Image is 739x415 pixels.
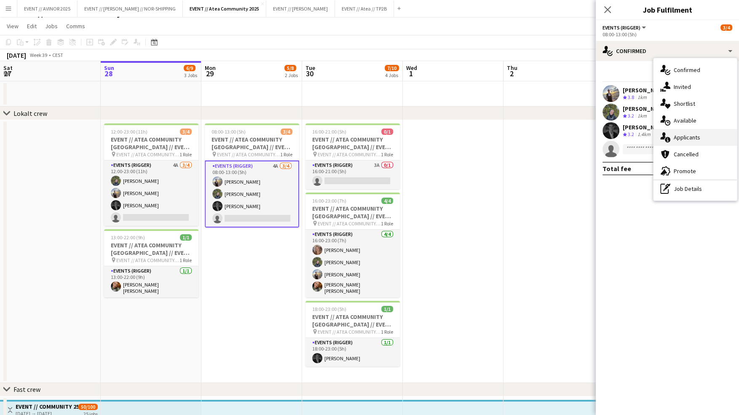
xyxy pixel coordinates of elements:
[78,404,98,410] span: 50/100
[281,129,292,135] span: 3/4
[381,306,393,312] span: 1/1
[179,151,192,158] span: 1 Role
[63,21,88,32] a: Comms
[318,220,381,227] span: EVENT // ATEA COMMUNITY [GEOGRAPHIC_DATA] // EVENT CREW
[52,52,63,58] div: CEST
[184,65,195,71] span: 6/9
[27,22,37,30] span: Edit
[305,64,315,72] span: Tue
[636,94,648,101] div: 1km
[381,220,393,227] span: 1 Role
[180,234,192,241] span: 1/1
[285,72,298,78] div: 2 Jobs
[3,64,13,72] span: Sat
[623,123,667,131] div: [PERSON_NAME]
[104,123,198,226] app-job-card: 12:00-23:00 (11h)3/4EVENT // ATEA COMMUNITY [GEOGRAPHIC_DATA] // EVENT CREW EVENT // ATEA COMMUNI...
[305,230,400,297] app-card-role: Events (Rigger)4/416:00-23:00 (7h)[PERSON_NAME][PERSON_NAME][PERSON_NAME][PERSON_NAME] [PERSON_NAME]
[2,69,13,78] span: 27
[385,72,399,78] div: 4 Jobs
[280,151,292,158] span: 1 Role
[602,24,640,31] span: Events (Rigger)
[507,64,517,72] span: Thu
[602,164,631,173] div: Total fee
[318,329,381,335] span: EVENT // ATEA COMMUNITY [GEOGRAPHIC_DATA] // EVENT CREW
[674,150,699,158] span: Cancelled
[28,52,49,58] span: Week 39
[305,338,400,367] app-card-role: Events (Rigger)1/118:00-23:00 (5h)[PERSON_NAME]
[13,109,47,118] div: Lokalt crew
[66,22,85,30] span: Comms
[45,22,58,30] span: Jobs
[674,100,695,107] span: Shortlist
[116,151,179,158] span: EVENT // ATEA COMMUNITY [GEOGRAPHIC_DATA] // EVENT CREW
[674,134,700,141] span: Applicants
[205,161,299,228] app-card-role: Events (Rigger)4A3/408:00-13:00 (5h)[PERSON_NAME][PERSON_NAME][PERSON_NAME]
[104,241,198,257] h3: EVENT // ATEA COMMUNITY [GEOGRAPHIC_DATA] // EVENT CREW
[720,24,732,31] span: 3/4
[284,65,296,71] span: 5/8
[205,136,299,151] h3: EVENT // ATEA COMMUNITY [GEOGRAPHIC_DATA] // EVENT CREW
[205,123,299,228] app-job-card: 08:00-13:00 (5h)3/4EVENT // ATEA COMMUNITY [GEOGRAPHIC_DATA] // EVENT CREW EVENT // ATEA COMMUNIT...
[381,329,393,335] span: 1 Role
[184,72,197,78] div: 3 Jobs
[111,129,147,135] span: 12:00-23:00 (11h)
[381,151,393,158] span: 1 Role
[406,64,417,72] span: Wed
[3,21,22,32] a: View
[674,167,696,175] span: Promote
[104,64,114,72] span: Sun
[305,161,400,189] app-card-role: Events (Rigger)3A0/116:00-21:00 (5h)
[602,24,647,31] button: Events (Rigger)
[305,301,400,367] app-job-card: 18:00-23:00 (5h)1/1EVENT // ATEA COMMUNITY [GEOGRAPHIC_DATA] // EVENT CREW EVENT // ATEA COMMUNIT...
[312,129,346,135] span: 16:00-21:00 (5h)
[266,0,335,17] button: EVENT // [PERSON_NAME]
[7,22,19,30] span: View
[628,112,634,119] span: 3.2
[305,313,400,328] h3: EVENT // ATEA COMMUNITY [GEOGRAPHIC_DATA] // EVENT CREW
[305,136,400,151] h3: EVENT // ATEA COMMUNITY [GEOGRAPHIC_DATA] // EVENT CREW
[304,69,315,78] span: 30
[318,151,381,158] span: EVENT // ATEA COMMUNITY [GEOGRAPHIC_DATA] // EVENT CREW
[381,198,393,204] span: 4/4
[628,131,634,137] span: 3.2
[305,123,400,189] app-job-card: 16:00-21:00 (5h)0/1EVENT // ATEA COMMUNITY [GEOGRAPHIC_DATA] // EVENT CREW EVENT // ATEA COMMUNIT...
[674,83,691,91] span: Invited
[674,117,696,124] span: Available
[78,0,183,17] button: EVENT // [PERSON_NAME] // NOR-SHIPPING
[111,234,145,241] span: 13:00-22:00 (9h)
[628,94,634,100] span: 3.8
[205,64,216,72] span: Mon
[636,112,648,120] div: 1km
[217,151,280,158] span: EVENT // ATEA COMMUNITY [GEOGRAPHIC_DATA] // EVENT CREW
[623,86,667,94] div: [PERSON_NAME]
[674,66,700,74] span: Confirmed
[312,198,346,204] span: 16:00-23:00 (7h)
[636,131,652,138] div: 1.4km
[42,21,61,32] a: Jobs
[7,51,26,59] div: [DATE]
[596,4,739,15] h3: Job Fulfilment
[104,229,198,297] app-job-card: 13:00-22:00 (9h)1/1EVENT // ATEA COMMUNITY [GEOGRAPHIC_DATA] // EVENT CREW EVENT // ATEA COMMUNIT...
[335,0,394,17] button: EVENT // Atea // TP2B
[180,129,192,135] span: 3/4
[305,205,400,220] h3: EVENT // ATEA COMMUNITY [GEOGRAPHIC_DATA] // EVENT CREW
[385,65,399,71] span: 7/10
[16,403,78,410] h3: EVENT // COMMUNITY 25 // CREW LEDERE
[381,129,393,135] span: 0/1
[104,161,198,226] app-card-role: Events (Rigger)4A3/412:00-23:00 (11h)[PERSON_NAME][PERSON_NAME][PERSON_NAME]
[405,69,417,78] span: 1
[103,69,114,78] span: 28
[506,69,517,78] span: 2
[17,0,78,17] button: EVENT // AVINOR 2025
[602,31,732,37] div: 08:00-13:00 (5h)
[212,129,246,135] span: 08:00-13:00 (5h)
[24,21,40,32] a: Edit
[305,193,400,297] app-job-card: 16:00-23:00 (7h)4/4EVENT // ATEA COMMUNITY [GEOGRAPHIC_DATA] // EVENT CREW EVENT // ATEA COMMUNIT...
[653,180,737,197] div: Job Details
[104,266,198,297] app-card-role: Events (Rigger)1/113:00-22:00 (9h)[PERSON_NAME] [PERSON_NAME]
